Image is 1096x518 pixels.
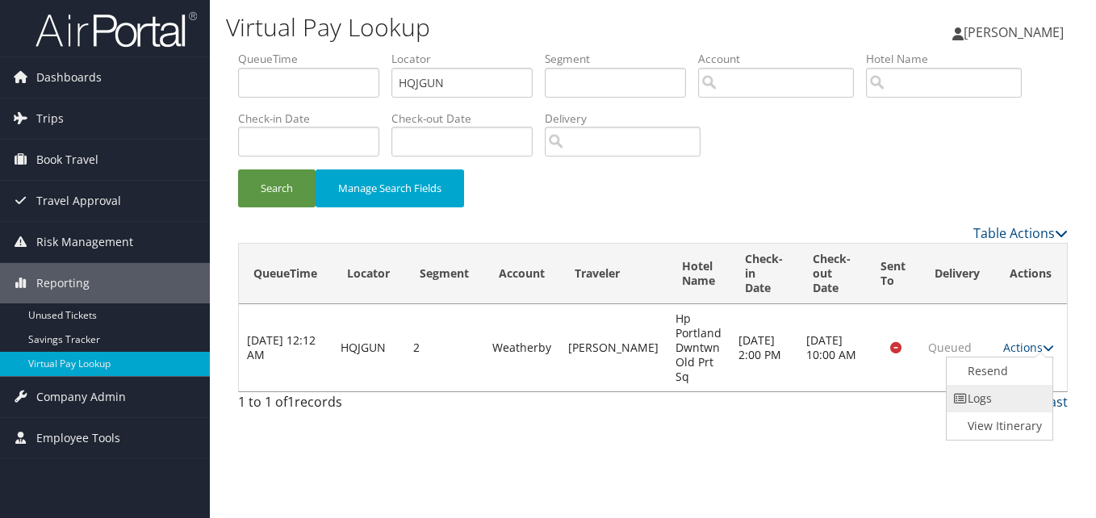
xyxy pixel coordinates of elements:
[36,418,120,458] span: Employee Tools
[238,111,391,127] label: Check-in Date
[798,244,866,304] th: Check-out Date: activate to sort column ascending
[36,263,90,303] span: Reporting
[866,244,921,304] th: Sent To: activate to sort column ascending
[287,393,295,411] span: 1
[36,181,121,221] span: Travel Approval
[36,140,98,180] span: Book Travel
[391,51,545,67] label: Locator
[560,244,667,304] th: Traveler: activate to sort column ascending
[238,169,316,207] button: Search
[947,357,1048,385] a: Resend
[947,385,1048,412] a: Logs
[1003,340,1054,355] a: Actions
[333,244,405,304] th: Locator: activate to sort column ascending
[995,244,1067,304] th: Actions
[484,244,560,304] th: Account: activate to sort column ascending
[667,244,730,304] th: Hotel Name: activate to sort column descending
[964,23,1064,41] span: [PERSON_NAME]
[973,224,1068,242] a: Table Actions
[1043,393,1068,411] a: Last
[947,412,1048,440] a: View Itinerary
[36,98,64,139] span: Trips
[866,51,1034,67] label: Hotel Name
[484,304,560,391] td: Weatherby
[730,244,798,304] th: Check-in Date: activate to sort column ascending
[391,111,545,127] label: Check-out Date
[405,304,484,391] td: 2
[238,51,391,67] label: QueueTime
[226,10,795,44] h1: Virtual Pay Lookup
[928,340,972,355] span: Queued
[405,244,484,304] th: Segment: activate to sort column ascending
[730,304,798,391] td: [DATE] 2:00 PM
[36,57,102,98] span: Dashboards
[545,111,713,127] label: Delivery
[952,8,1080,56] a: [PERSON_NAME]
[698,51,866,67] label: Account
[333,304,405,391] td: HQJGUN
[36,10,197,48] img: airportal-logo.png
[667,304,730,391] td: Hp Portland Dwntwn Old Prt Sq
[545,51,698,67] label: Segment
[36,377,126,417] span: Company Admin
[798,304,866,391] td: [DATE] 10:00 AM
[560,304,667,391] td: [PERSON_NAME]
[239,304,333,391] td: [DATE] 12:12 AM
[239,244,333,304] th: QueueTime: activate to sort column ascending
[316,169,464,207] button: Manage Search Fields
[238,392,428,420] div: 1 to 1 of records
[920,244,995,304] th: Delivery: activate to sort column ascending
[36,222,133,262] span: Risk Management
